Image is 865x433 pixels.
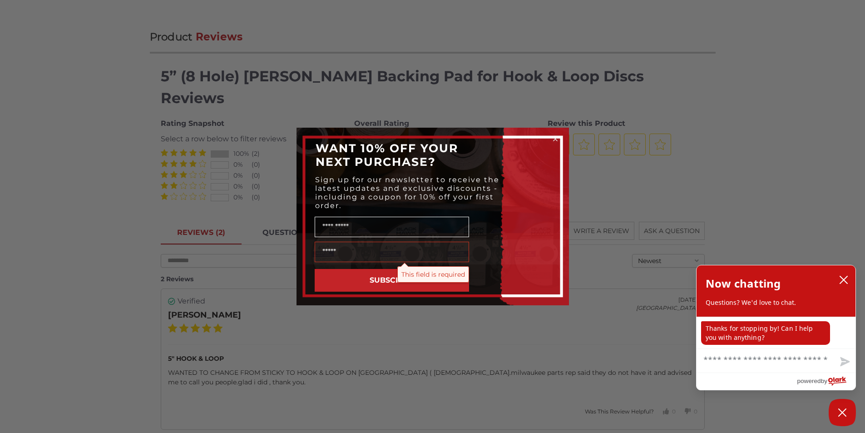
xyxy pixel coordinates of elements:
[315,269,469,292] button: SUBSCRIBE
[315,242,469,262] input: Email
[697,317,855,348] div: chat
[551,134,560,144] button: Close dialog
[696,265,856,390] div: olark chatbox
[316,141,458,169] span: WANT 10% OFF YOUR NEXT PURCHASE?
[836,273,851,287] button: close chatbox
[833,352,855,373] button: Send message
[797,373,855,390] a: Powered by Olark
[821,375,827,387] span: by
[797,375,821,387] span: powered
[706,274,781,293] h2: Now chatting
[315,175,499,210] span: Sign up for our newsletter to receive the latest updates and exclusive discounts - including a co...
[701,321,830,345] p: Thanks for stopping by! Can I help you with anything?
[706,298,846,307] p: Questions? We'd love to chat.
[829,399,856,426] button: Close Chatbox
